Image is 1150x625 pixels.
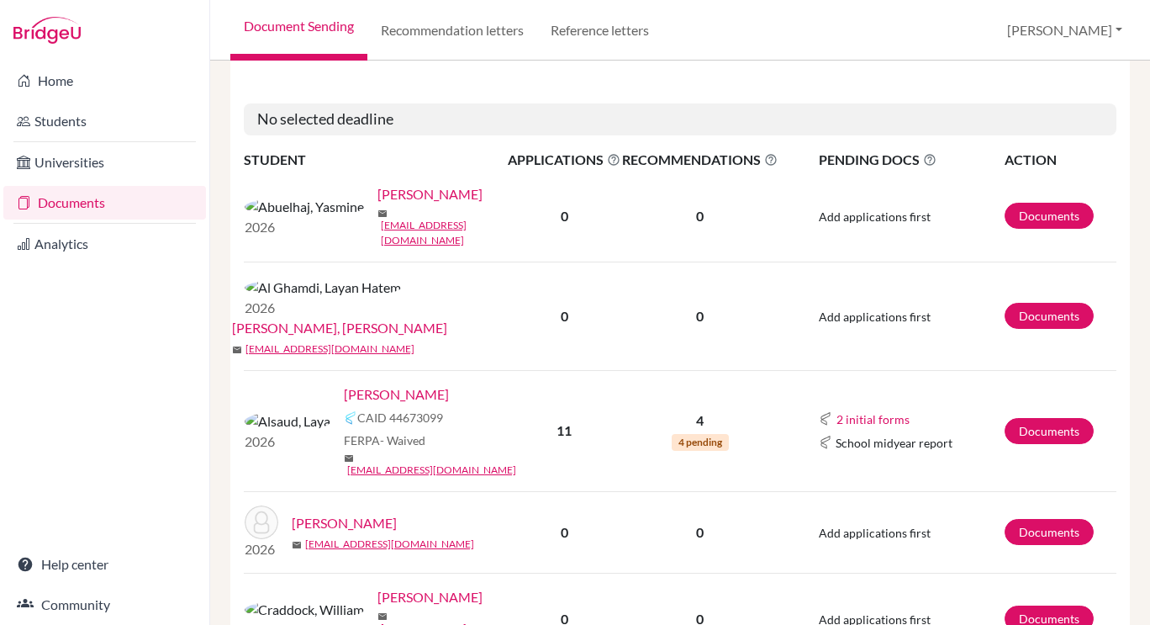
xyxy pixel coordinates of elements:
b: 0 [561,308,568,324]
a: Home [3,64,206,98]
img: Craddock, William [245,600,364,620]
th: STUDENT [244,149,507,171]
img: Alsaud, Laya [245,411,330,432]
p: 2026 [245,432,330,452]
p: 2026 [245,217,364,237]
span: Add applications first [819,310,931,324]
img: Common App logo [819,412,832,426]
h5: No selected deadline [244,103,1116,135]
span: mail [232,345,242,355]
span: mail [292,540,302,550]
p: 2026 [245,298,401,318]
a: Students [3,104,206,138]
b: 11 [557,422,572,438]
p: 2026 [245,539,278,559]
a: [EMAIL_ADDRESS][DOMAIN_NAME] [305,537,474,552]
img: Bridge-U [13,17,81,44]
img: Black, Andrew [245,506,278,539]
th: ACTION [1004,149,1116,171]
a: [EMAIL_ADDRESS][DOMAIN_NAME] [381,218,519,248]
p: 4 [622,410,778,431]
b: 0 [561,524,568,540]
a: [PERSON_NAME] [344,384,449,405]
span: FERPA [344,432,425,449]
p: 0 [622,522,778,543]
a: Documents [1005,203,1094,229]
a: [PERSON_NAME] [377,184,483,204]
a: Documents [3,186,206,220]
img: Common App logo [344,411,357,425]
span: RECOMMENDATIONS [622,150,778,170]
a: Documents [1005,519,1094,545]
span: mail [377,612,388,622]
span: APPLICATIONS [508,150,620,170]
a: [PERSON_NAME] [292,513,397,533]
a: Universities [3,146,206,179]
img: Abuelhaj, Yasmine [245,197,364,217]
p: 0 [622,206,778,226]
a: Documents [1005,303,1094,329]
a: [EMAIL_ADDRESS][DOMAIN_NAME] [347,463,516,478]
a: Analytics [3,227,206,261]
a: [PERSON_NAME], [PERSON_NAME] [232,318,447,338]
span: School midyear report [836,434,952,452]
span: mail [344,453,354,463]
a: Community [3,588,206,622]
button: 2 initial forms [836,410,910,429]
a: Help center [3,548,206,581]
span: CAID 44673099 [357,409,443,426]
button: [PERSON_NAME] [1000,14,1130,46]
p: 0 [622,306,778,326]
a: [PERSON_NAME] [377,587,483,607]
span: Add applications first [819,209,931,224]
span: - Waived [380,433,425,448]
a: Documents [1005,418,1094,444]
span: 4 pending [672,434,729,451]
b: 0 [561,208,568,224]
span: PENDING DOCS [819,150,1003,170]
img: Al Ghamdi, Layan Hatem [245,278,401,298]
span: mail [377,209,388,219]
a: [EMAIL_ADDRESS][DOMAIN_NAME] [245,342,414,357]
span: Add applications first [819,526,931,540]
img: Common App logo [819,436,832,449]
